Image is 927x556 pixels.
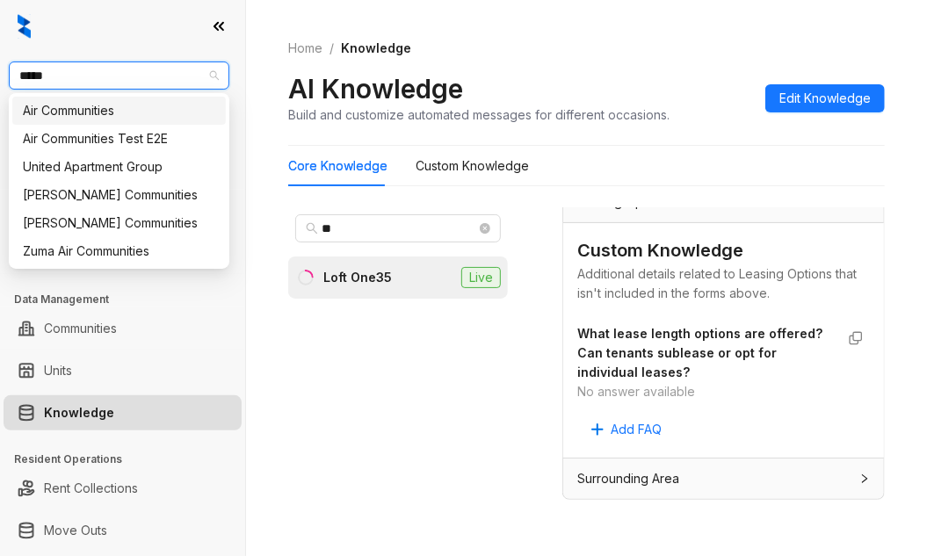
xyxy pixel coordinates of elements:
[14,292,245,307] h3: Data Management
[779,89,871,108] span: Edit Knowledge
[44,513,107,548] a: Move Outs
[23,157,215,177] div: United Apartment Group
[323,268,392,287] div: Loft One35
[4,193,242,228] li: Leasing
[765,84,885,112] button: Edit Knowledge
[611,420,662,439] span: Add FAQ
[288,156,387,176] div: Core Knowledge
[12,125,226,153] div: Air Communities Test E2E
[12,97,226,125] div: Air Communities
[306,222,318,235] span: search
[285,39,326,58] a: Home
[341,40,411,55] span: Knowledge
[23,101,215,120] div: Air Communities
[4,395,242,430] li: Knowledge
[577,237,870,264] div: Custom Knowledge
[859,473,870,484] span: collapsed
[480,223,490,234] span: close-circle
[330,39,334,58] li: /
[4,235,242,271] li: Collections
[44,311,117,346] a: Communities
[4,513,242,548] li: Move Outs
[23,242,215,261] div: Zuma Air Communities
[577,469,679,488] span: Surrounding Area
[4,311,242,346] li: Communities
[18,14,31,39] img: logo
[23,129,215,148] div: Air Communities Test E2E
[44,471,138,506] a: Rent Collections
[12,153,226,181] div: United Apartment Group
[23,185,215,205] div: [PERSON_NAME] Communities
[14,451,245,467] h3: Resident Operations
[416,156,529,176] div: Custom Knowledge
[12,181,226,209] div: Villa Serena Communities
[4,471,242,506] li: Rent Collections
[288,105,670,124] div: Build and customize automated messages for different occasions.
[577,326,822,379] strong: What lease length options are offered? Can tenants sublease or opt for individual leases?
[577,415,676,444] button: Add FAQ
[12,237,226,265] div: Zuma Air Communities
[461,267,501,288] span: Live
[577,264,870,303] div: Additional details related to Leasing Options that isn't included in the forms above.
[23,213,215,233] div: [PERSON_NAME] Communities
[577,382,835,401] div: No answer available
[4,353,242,388] li: Units
[44,353,72,388] a: Units
[44,395,114,430] a: Knowledge
[563,459,884,499] div: Surrounding Area
[288,72,463,105] h2: AI Knowledge
[4,118,242,153] li: Leads
[12,209,226,237] div: Villa Serena Communities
